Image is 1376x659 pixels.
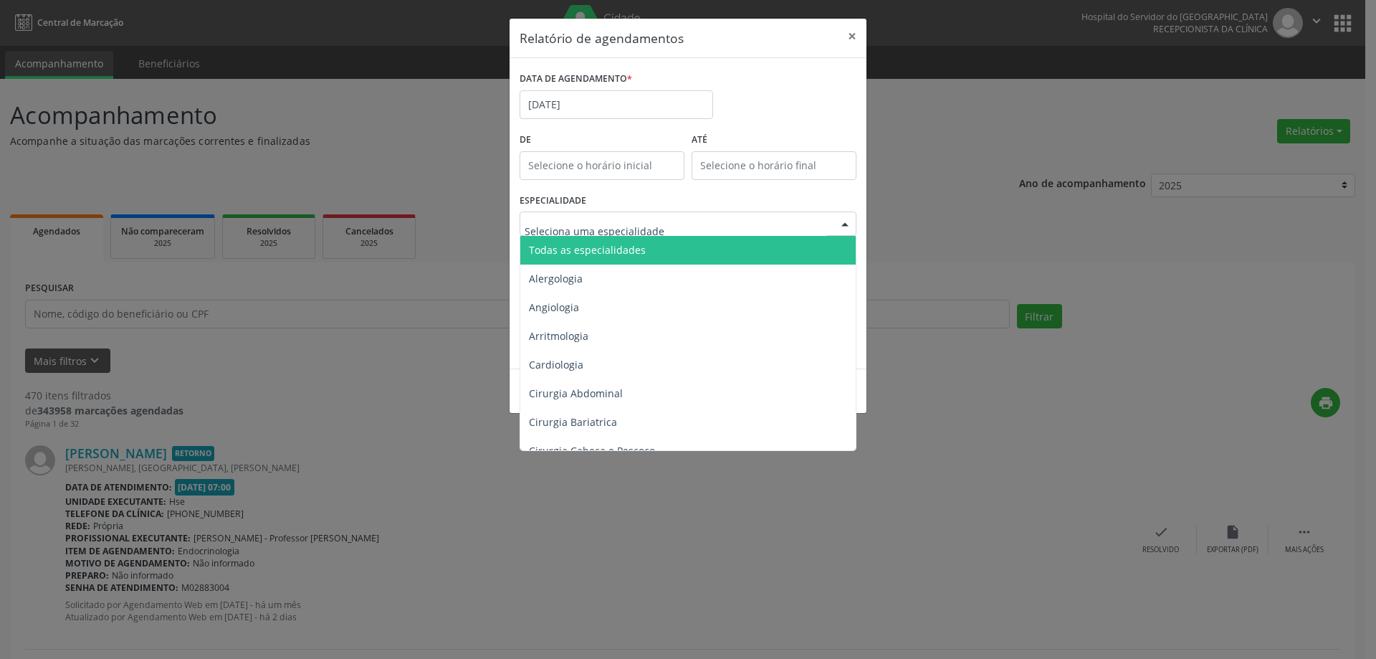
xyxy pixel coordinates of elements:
[692,129,856,151] label: ATÉ
[520,190,586,212] label: ESPECIALIDADE
[520,151,684,180] input: Selecione o horário inicial
[525,217,827,245] input: Seleciona uma especialidade
[520,29,684,47] h5: Relatório de agendamentos
[529,329,588,343] span: Arritmologia
[529,415,617,429] span: Cirurgia Bariatrica
[529,300,579,314] span: Angiologia
[520,129,684,151] label: De
[529,358,583,371] span: Cardiologia
[520,68,632,90] label: DATA DE AGENDAMENTO
[529,272,583,285] span: Alergologia
[529,444,655,457] span: Cirurgia Cabeça e Pescoço
[692,151,856,180] input: Selecione o horário final
[520,90,713,119] input: Selecione uma data ou intervalo
[529,387,623,400] span: Cirurgia Abdominal
[838,19,866,54] button: Close
[529,243,646,257] span: Todas as especialidades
